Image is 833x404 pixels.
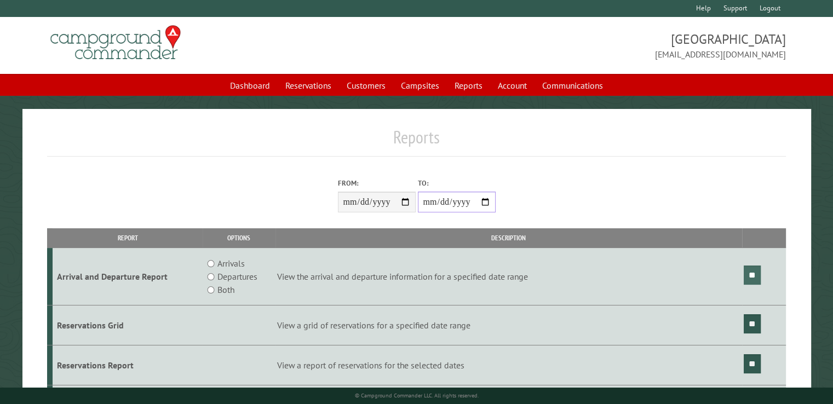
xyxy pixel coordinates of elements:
th: Description [275,228,742,247]
label: Departures [217,270,257,283]
img: Campground Commander [47,21,184,64]
a: Account [491,75,533,96]
td: View the arrival and departure information for a specified date range [275,248,742,305]
a: Reports [448,75,489,96]
label: Both [217,283,234,296]
label: Arrivals [217,257,245,270]
th: Report [53,228,203,247]
td: View a grid of reservations for a specified date range [275,305,742,345]
h1: Reports [47,126,786,157]
th: Options [203,228,275,247]
a: Reservations [279,75,338,96]
span: [GEOGRAPHIC_DATA] [EMAIL_ADDRESS][DOMAIN_NAME] [417,30,786,61]
a: Customers [340,75,392,96]
a: Campsites [394,75,446,96]
small: © Campground Commander LLC. All rights reserved. [355,392,479,399]
a: Dashboard [223,75,277,96]
label: From: [338,178,416,188]
label: To: [418,178,496,188]
td: Reservations Grid [53,305,203,345]
td: Arrival and Departure Report [53,248,203,305]
td: Reservations Report [53,345,203,385]
a: Communications [536,75,610,96]
td: View a report of reservations for the selected dates [275,345,742,385]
